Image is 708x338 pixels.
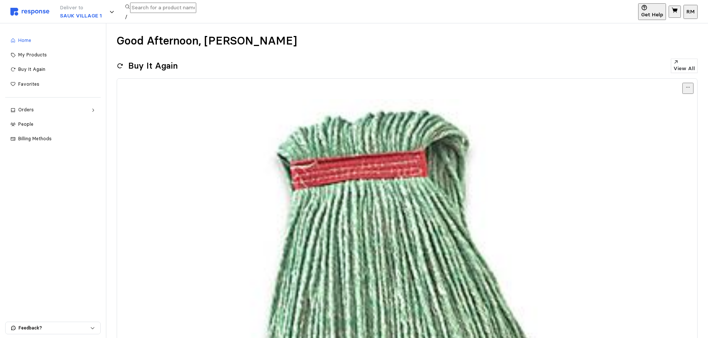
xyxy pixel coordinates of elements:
[125,13,320,21] div: /
[18,121,33,127] span: People
[60,4,102,12] p: Deliver to
[6,322,100,334] button: Feedback?
[5,63,101,76] a: Buy It Again
[5,104,101,116] a: Orders
[683,5,698,19] button: RM
[128,60,178,72] h2: Buy It Again
[10,8,49,16] img: svg%3e
[19,325,90,331] p: Feedback?
[686,8,695,16] p: RM
[5,118,101,131] a: People
[671,59,698,73] button: View All
[18,66,45,72] span: Buy It Again
[638,3,666,20] button: Get Help
[18,106,88,114] div: Orders
[673,65,695,73] p: View All
[5,132,101,145] a: Billing Methods
[5,34,101,47] a: Home
[5,78,101,91] a: Favorites
[18,37,31,43] span: Home
[641,11,663,19] p: Get Help
[117,34,297,48] h1: Good Afternoon, [PERSON_NAME]
[18,52,47,58] span: My Products
[18,136,52,141] span: Billing Methods
[60,12,102,20] p: SAUK VILLAGE 1
[18,81,39,87] span: Favorites
[5,48,101,62] a: My Products
[130,3,196,13] input: Search for a product name or SKU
